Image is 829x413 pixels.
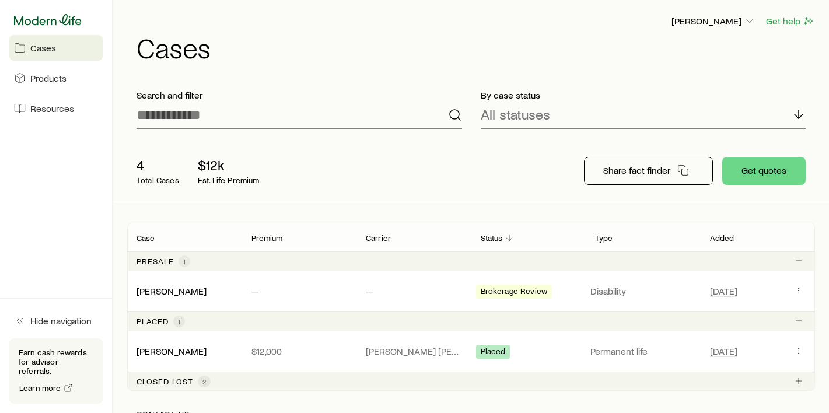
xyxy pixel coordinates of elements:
span: [DATE] [710,285,737,297]
p: 4 [137,157,179,173]
p: Share fact finder [603,164,670,176]
p: [PERSON_NAME] [PERSON_NAME] [366,345,462,357]
p: — [366,285,462,297]
p: — [251,285,348,297]
p: Earn cash rewards for advisor referrals. [19,348,93,376]
span: [DATE] [710,345,737,357]
a: [PERSON_NAME] [137,345,207,356]
p: By case status [481,89,806,101]
p: Carrier [366,233,391,243]
button: Get quotes [722,157,806,185]
p: Premium [251,233,283,243]
p: Permanent life [590,345,696,357]
p: $12k [198,157,260,173]
p: Est. Life Premium [198,176,260,185]
p: Disability [590,285,696,297]
span: Placed [481,346,506,359]
span: Hide navigation [30,315,92,327]
span: 1 [178,317,180,326]
div: [PERSON_NAME] [137,345,207,358]
p: Total Cases [137,176,179,185]
div: Client cases [127,223,815,391]
a: [PERSON_NAME] [137,285,207,296]
p: Status [481,233,503,243]
button: Get help [765,15,815,28]
p: [PERSON_NAME] [671,15,755,27]
p: Closed lost [137,377,193,386]
button: Hide navigation [9,308,103,334]
p: $12,000 [251,345,348,357]
span: Cases [30,42,56,54]
a: Cases [9,35,103,61]
p: Placed [137,317,169,326]
p: Presale [137,257,174,266]
div: [PERSON_NAME] [137,285,207,297]
p: Type [595,233,613,243]
a: Products [9,65,103,91]
p: Case [137,233,155,243]
h1: Cases [137,33,815,61]
a: Resources [9,96,103,121]
span: Products [30,72,67,84]
p: Search and filter [137,89,462,101]
span: Brokerage Review [481,286,548,299]
span: 2 [202,377,206,386]
p: All statuses [481,106,550,123]
button: [PERSON_NAME] [671,15,756,29]
p: Added [710,233,734,243]
span: Resources [30,103,74,114]
span: 1 [183,257,186,266]
span: Learn more [19,384,61,392]
button: Share fact finder [584,157,713,185]
div: Earn cash rewards for advisor referrals.Learn more [9,338,103,404]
